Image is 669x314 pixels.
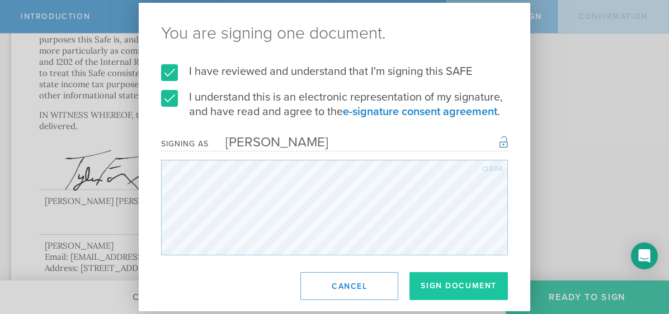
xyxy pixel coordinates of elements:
[209,134,328,150] div: [PERSON_NAME]
[161,90,508,119] label: I understand this is an electronic representation of my signature, and have read and agree to the .
[409,272,508,300] button: Sign Document
[300,272,398,300] button: Cancel
[161,25,508,42] ng-pluralize: You are signing one document.
[631,242,658,269] div: Open Intercom Messenger
[161,139,209,149] div: Signing as
[161,64,508,79] label: I have reviewed and understand that I'm signing this SAFE
[343,105,497,118] a: e-signature consent agreement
